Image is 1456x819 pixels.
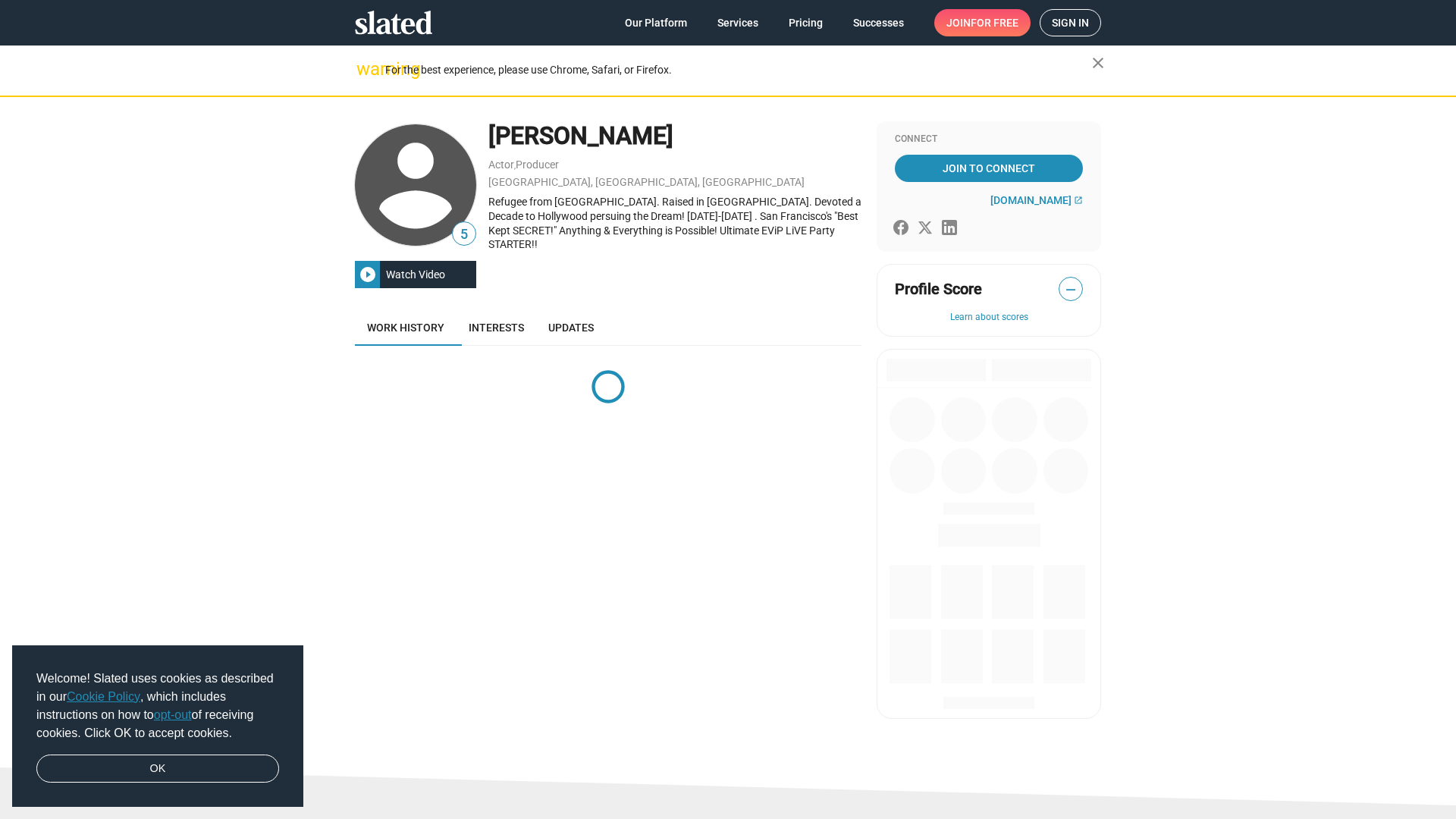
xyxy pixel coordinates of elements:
[777,9,835,36] a: Pricing
[1040,9,1101,36] a: Sign in
[36,755,279,783] a: dismiss cookie message
[895,279,982,300] span: Profile Score
[355,261,476,288] button: Watch Video
[625,9,687,36] span: Our Platform
[934,9,1031,36] a: Joinfor free
[67,690,140,703] a: Cookie Policy
[385,60,1092,80] div: For the best experience, please use Chrome, Safari, or Firefox.
[1089,54,1107,72] mat-icon: close
[488,195,861,251] div: Refugee from [GEOGRAPHIC_DATA]. Raised in [GEOGRAPHIC_DATA]. Devoted a Decade to Hollywood persui...
[990,194,1072,206] span: [DOMAIN_NAME]
[359,265,377,284] mat-icon: play_circle_filled
[1059,280,1082,300] span: —
[990,194,1083,206] a: [DOMAIN_NAME]
[613,9,699,36] a: Our Platform
[469,322,524,334] span: Interests
[488,158,514,171] a: Actor
[453,224,475,245] span: 5
[355,309,457,346] a: Work history
[548,322,594,334] span: Updates
[536,309,606,346] a: Updates
[514,162,516,170] span: ,
[154,708,192,721] a: opt-out
[356,60,375,78] mat-icon: warning
[853,9,904,36] span: Successes
[946,9,1018,36] span: Join
[1052,10,1089,36] span: Sign in
[367,322,444,334] span: Work history
[898,155,1080,182] span: Join To Connect
[705,9,770,36] a: Services
[516,158,559,171] a: Producer
[717,9,758,36] span: Services
[895,312,1083,324] button: Learn about scores
[971,9,1018,36] span: for free
[895,133,1083,146] div: Connect
[12,645,303,808] div: cookieconsent
[841,9,916,36] a: Successes
[380,261,451,288] div: Watch Video
[895,155,1083,182] a: Join To Connect
[1074,196,1083,205] mat-icon: open_in_new
[789,9,823,36] span: Pricing
[488,120,861,152] div: [PERSON_NAME]
[488,176,805,188] a: [GEOGRAPHIC_DATA], [GEOGRAPHIC_DATA], [GEOGRAPHIC_DATA]
[36,670,279,742] span: Welcome! Slated uses cookies as described in our , which includes instructions on how to of recei...
[457,309,536,346] a: Interests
